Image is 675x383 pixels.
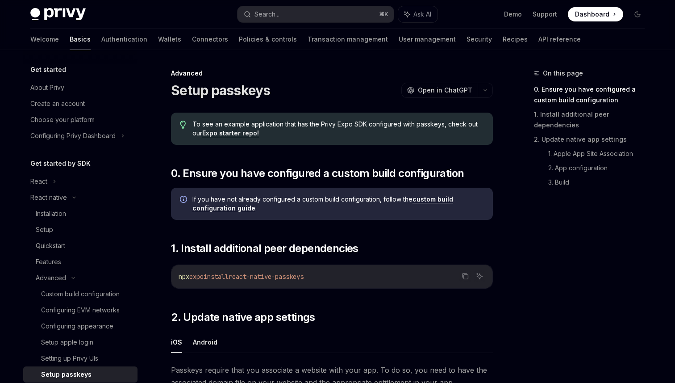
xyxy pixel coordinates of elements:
[36,273,66,283] div: Advanced
[23,286,137,302] a: Custom build configuration
[192,120,484,138] span: To see an example application that has the Privy Expo SDK configured with passkeys, check out our
[239,29,297,50] a: Policies & controls
[308,29,388,50] a: Transaction management
[401,83,478,98] button: Open in ChatGPT
[30,192,67,203] div: React native
[413,10,431,19] span: Ask AI
[30,82,64,93] div: About Privy
[30,130,116,141] div: Configuring Privy Dashboard
[192,195,484,213] span: If you have not already configured a custom build configuration, follow the .
[30,114,95,125] div: Choose your platform
[36,240,65,251] div: Quickstart
[23,222,137,238] a: Setup
[41,369,92,380] div: Setup passkeys
[41,321,113,332] div: Configuring appearance
[23,350,137,366] a: Setting up Privy UIs
[575,10,609,19] span: Dashboard
[171,166,464,181] span: 0. Ensure you have configured a custom build configuration
[41,289,120,299] div: Custom build configuration
[538,29,581,50] a: API reference
[398,6,437,22] button: Ask AI
[204,273,229,281] span: install
[418,86,472,95] span: Open in ChatGPT
[30,8,86,21] img: dark logo
[193,332,217,353] button: Android
[568,7,623,21] a: Dashboard
[23,112,137,128] a: Choose your platform
[23,366,137,383] a: Setup passkeys
[101,29,147,50] a: Authentication
[180,196,189,205] svg: Info
[36,208,66,219] div: Installation
[23,206,137,222] a: Installation
[548,175,652,189] a: 3. Build
[503,29,528,50] a: Recipes
[180,121,186,129] svg: Tip
[23,302,137,318] a: Configuring EVM networks
[229,273,304,281] span: react-native-passkeys
[41,353,98,364] div: Setting up Privy UIs
[171,69,493,78] div: Advanced
[630,7,645,21] button: Toggle dark mode
[534,82,652,107] a: 0. Ensure you have configured a custom build configuration
[23,334,137,350] a: Setup apple login
[23,238,137,254] a: Quickstart
[41,305,120,316] div: Configuring EVM networks
[237,6,394,22] button: Search...⌘K
[171,82,271,98] h1: Setup passkeys
[30,176,47,187] div: React
[379,11,388,18] span: ⌘ K
[254,9,279,20] div: Search...
[548,147,652,161] a: 1. Apple App Site Association
[36,257,61,267] div: Features
[459,270,471,282] button: Copy the contents from the code block
[41,337,93,348] div: Setup apple login
[36,224,53,235] div: Setup
[171,332,182,353] button: iOS
[533,10,557,19] a: Support
[179,273,189,281] span: npx
[23,80,137,96] a: About Privy
[189,273,204,281] span: expo
[543,68,583,79] span: On this page
[534,132,652,147] a: 2. Update native app settings
[171,241,358,256] span: 1. Install additional peer dependencies
[23,96,137,112] a: Create an account
[202,129,259,137] a: Expo starter repo!
[30,64,66,75] h5: Get started
[30,158,91,169] h5: Get started by SDK
[158,29,181,50] a: Wallets
[192,29,228,50] a: Connectors
[23,254,137,270] a: Features
[474,270,485,282] button: Ask AI
[548,161,652,175] a: 2. App configuration
[171,310,315,324] span: 2. Update native app settings
[30,98,85,109] div: Create an account
[534,107,652,132] a: 1. Install additional peer dependencies
[70,29,91,50] a: Basics
[30,29,59,50] a: Welcome
[23,318,137,334] a: Configuring appearance
[399,29,456,50] a: User management
[467,29,492,50] a: Security
[504,10,522,19] a: Demo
